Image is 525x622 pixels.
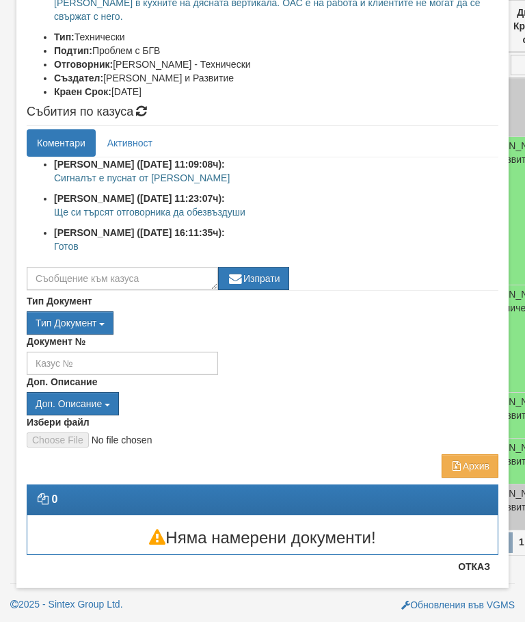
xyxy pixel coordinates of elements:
label: Документ № [27,335,85,348]
div: Двоен клик, за изчистване на избраната стойност. [27,392,498,415]
b: Създател: [54,73,103,83]
h4: Събития по казуса [27,105,498,119]
button: Изпрати [218,267,289,290]
a: Коментари [27,129,96,157]
b: Краен Срок: [54,86,111,97]
p: Сигналът е пуснат от [PERSON_NAME] [54,171,498,185]
label: Тип Документ [27,294,92,308]
strong: 0 [51,493,57,505]
strong: [PERSON_NAME] ([DATE] 16:11:35ч): [54,227,225,238]
label: Доп. Описание [27,375,97,389]
button: Тип Документ [27,311,113,335]
b: Отговорник: [54,59,113,70]
input: Казус № [27,352,218,375]
li: [DATE] [54,85,498,99]
button: Архив [442,454,498,478]
li: Проблем с БГВ [54,44,498,57]
button: Отказ [450,556,498,578]
li: [PERSON_NAME] - Технически [54,57,498,71]
label: Избери файл [27,415,90,429]
a: Активност [97,129,163,157]
b: Тип: [54,31,75,42]
span: Тип Документ [36,318,96,328]
li: [PERSON_NAME] и Развитие [54,71,498,85]
h3: Няма намерени документи! [27,529,498,547]
span: Доп. Описание [36,398,102,409]
strong: [PERSON_NAME] ([DATE] 11:09:08ч): [54,159,225,170]
p: Готов [54,239,498,253]
li: Технически [54,30,498,44]
strong: [PERSON_NAME] ([DATE] 11:23:07ч): [54,193,225,204]
div: Двоен клик, за изчистване на избраната стойност. [27,311,498,335]
p: Ще си търсят отговорника да обезвъздуши [54,205,498,219]
button: Доп. Описание [27,392,119,415]
b: Подтип: [54,45,92,56]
